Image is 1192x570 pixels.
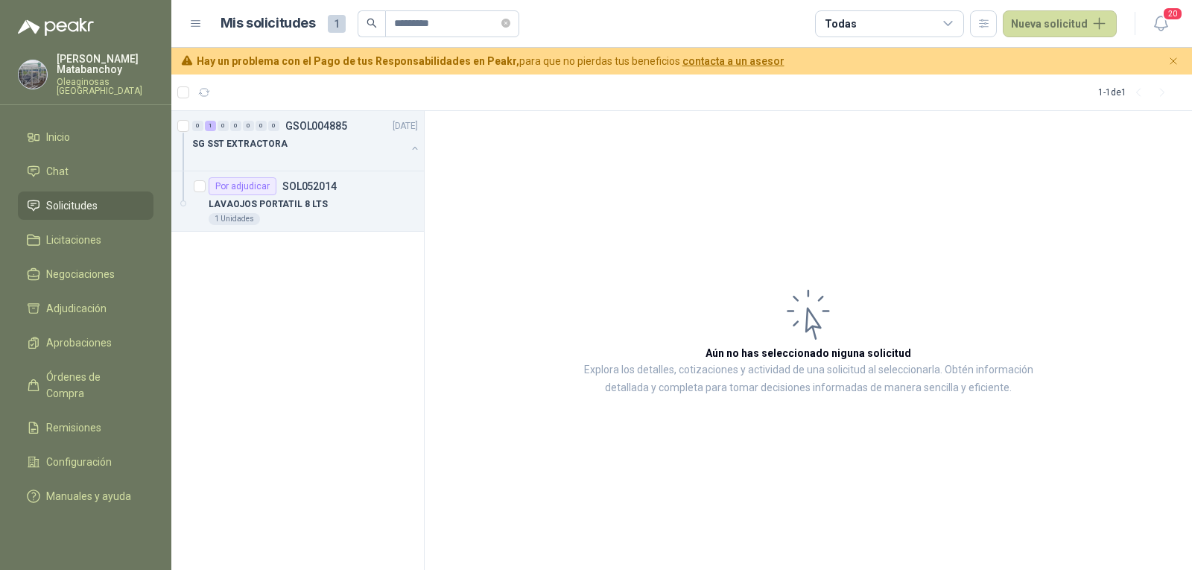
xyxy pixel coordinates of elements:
a: Solicitudes [18,191,153,220]
span: Aprobaciones [46,335,112,351]
p: [DATE] [393,119,418,133]
span: Solicitudes [46,197,98,214]
div: Por adjudicar [209,177,276,195]
div: 0 [192,121,203,131]
a: Adjudicación [18,294,153,323]
span: Adjudicación [46,300,107,317]
a: Configuración [18,448,153,476]
a: Órdenes de Compra [18,363,153,408]
h1: Mis solicitudes [221,13,316,34]
a: Por adjudicarSOL052014LAVAOJOS PORTATIL 8 LTS1 Unidades [171,171,424,232]
button: Cerrar [1164,52,1183,71]
p: LAVAOJOS PORTATIL 8 LTS [209,197,328,212]
div: 1 - 1 de 1 [1098,80,1174,104]
a: Aprobaciones [18,329,153,357]
span: Chat [46,163,69,180]
div: 1 [205,121,216,131]
span: Manuales y ayuda [46,488,131,504]
a: contacta a un asesor [682,55,784,67]
span: Licitaciones [46,232,101,248]
span: para que no pierdas tus beneficios [197,53,784,69]
p: GSOL004885 [285,121,347,131]
div: 1 Unidades [209,213,260,225]
a: Licitaciones [18,226,153,254]
b: Hay un problema con el Pago de tus Responsabilidades en Peakr, [197,55,519,67]
a: 0 1 0 0 0 0 0 GSOL004885[DATE] SG SST EXTRACTORA [192,117,421,165]
a: Chat [18,157,153,186]
button: Nueva solicitud [1003,10,1117,37]
span: Inicio [46,129,70,145]
span: Órdenes de Compra [46,369,139,402]
div: 0 [230,121,241,131]
span: close-circle [501,16,510,31]
div: Todas [825,16,856,32]
p: SG SST EXTRACTORA [192,137,288,151]
div: 0 [218,121,229,131]
button: 20 [1147,10,1174,37]
img: Logo peakr [18,18,94,36]
span: Negociaciones [46,266,115,282]
span: search [367,18,377,28]
h3: Aún no has seleccionado niguna solicitud [706,345,911,361]
span: Remisiones [46,419,101,436]
a: Negociaciones [18,260,153,288]
span: 1 [328,15,346,33]
div: 0 [256,121,267,131]
span: close-circle [501,19,510,28]
p: SOL052014 [282,181,337,191]
a: Remisiones [18,414,153,442]
div: 0 [243,121,254,131]
img: Company Logo [19,60,47,89]
div: 0 [268,121,279,131]
p: Oleaginosas [GEOGRAPHIC_DATA] [57,77,153,95]
a: Manuales y ayuda [18,482,153,510]
span: 20 [1162,7,1183,21]
p: [PERSON_NAME] Matabanchoy [57,54,153,75]
a: Inicio [18,123,153,151]
p: Explora los detalles, cotizaciones y actividad de una solicitud al seleccionarla. Obtén informaci... [574,361,1043,397]
span: Configuración [46,454,112,470]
